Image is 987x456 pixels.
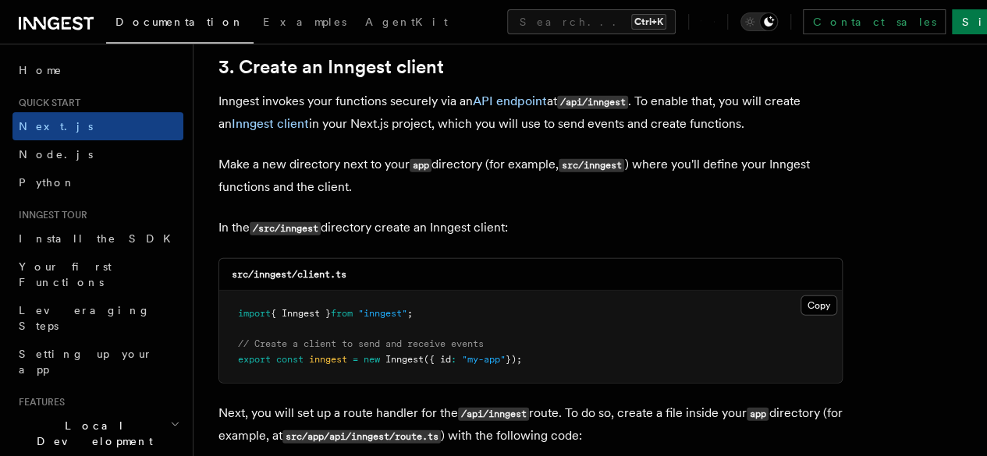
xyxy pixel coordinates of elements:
[12,97,80,109] span: Quick start
[19,176,76,189] span: Python
[12,112,183,140] a: Next.js
[19,348,153,376] span: Setting up your app
[12,168,183,196] a: Python
[12,253,183,296] a: Your first Functions
[331,308,353,319] span: from
[747,408,769,421] code: app
[358,308,407,319] span: "inngest"
[12,412,183,455] button: Local Development
[12,340,183,384] a: Setting up your app
[801,295,837,316] button: Copy
[473,94,547,108] a: API endpoint
[238,354,271,365] span: export
[238,308,271,319] span: import
[353,354,358,365] span: =
[410,159,431,172] code: app
[218,90,843,135] p: Inngest invokes your functions securely via an at . To enable that, you will create an in your Ne...
[12,209,87,221] span: Inngest tour
[218,154,843,198] p: Make a new directory next to your directory (for example, ) where you'll define your Inngest func...
[12,56,183,84] a: Home
[12,140,183,168] a: Node.js
[19,148,93,161] span: Node.js
[19,260,112,288] span: Your first Functions
[407,308,413,319] span: ;
[218,402,843,447] p: Next, you will set up a route handler for the route. To do so, create a file inside your director...
[385,354,424,365] span: Inngest
[106,5,254,44] a: Documentation
[276,354,304,365] span: const
[451,354,456,365] span: :
[356,5,457,42] a: AgentKit
[232,116,309,131] a: Inngest client
[19,304,151,332] span: Leveraging Steps
[115,16,244,28] span: Documentation
[506,354,522,365] span: });
[507,9,676,34] button: Search...Ctrl+K
[424,354,451,365] span: ({ id
[557,96,628,109] code: /api/inngest
[282,430,441,444] code: src/app/api/inngest/route.ts
[364,354,380,365] span: new
[309,354,347,365] span: inngest
[803,9,946,34] a: Contact sales
[12,396,65,408] span: Features
[218,56,444,78] a: 3. Create an Inngest client
[263,16,346,28] span: Examples
[254,5,356,42] a: Examples
[458,408,529,421] code: /api/inngest
[250,222,321,235] code: /src/inngest
[12,418,170,449] span: Local Development
[238,338,484,349] span: // Create a client to send and receive events
[271,308,331,319] span: { Inngest }
[218,217,843,239] p: In the directory create an Inngest client:
[559,159,624,172] code: src/inngest
[12,224,183,253] a: Install the SDK
[12,296,183,340] a: Leveraging Steps
[232,269,346,280] code: src/inngest/client.ts
[462,354,506,365] span: "my-app"
[365,16,448,28] span: AgentKit
[19,232,180,245] span: Install the SDK
[19,62,62,78] span: Home
[631,14,666,30] kbd: Ctrl+K
[19,120,93,133] span: Next.js
[740,12,778,31] button: Toggle dark mode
